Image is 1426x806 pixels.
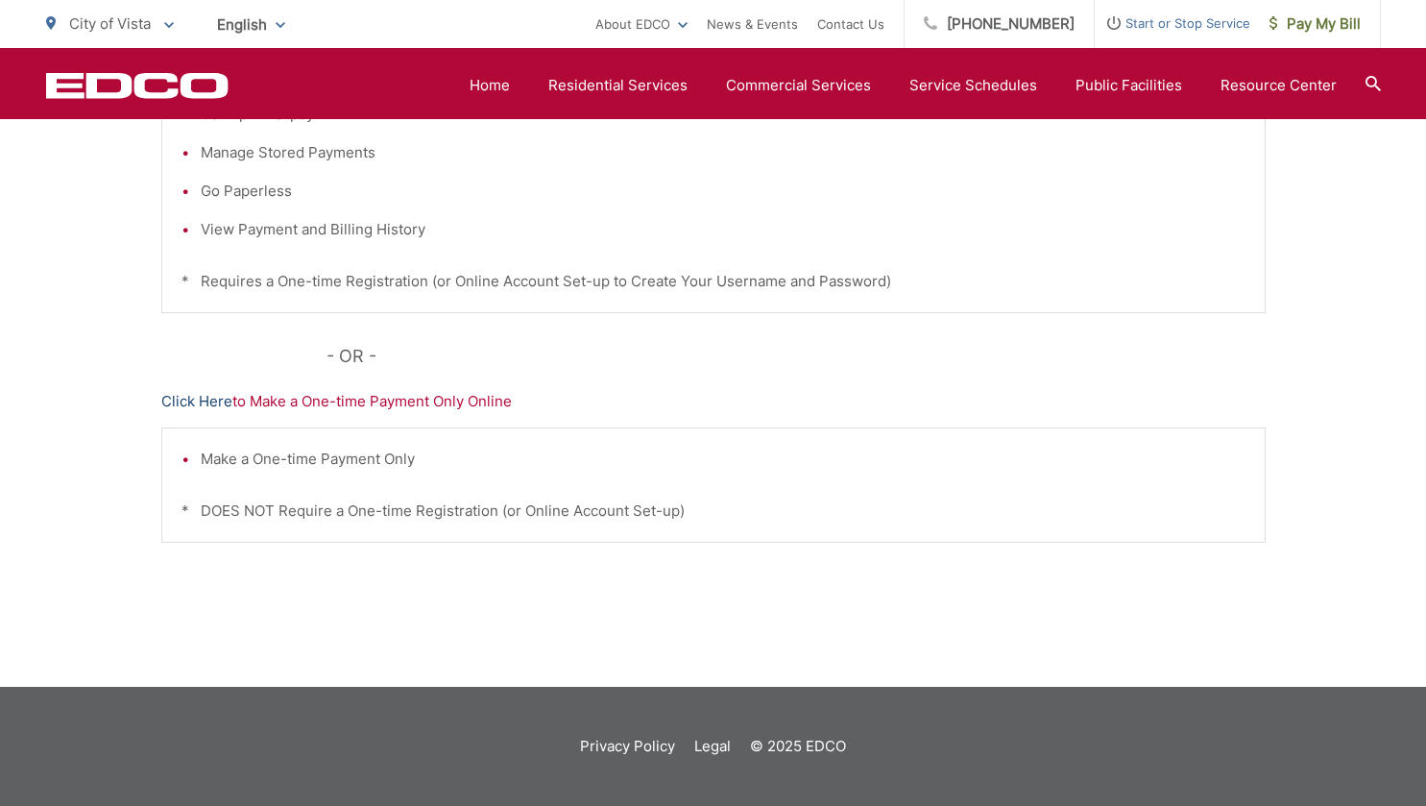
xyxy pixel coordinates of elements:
li: Manage Stored Payments [201,141,1245,164]
a: Home [470,74,510,97]
li: Make a One-time Payment Only [201,448,1245,471]
a: Resource Center [1221,74,1337,97]
p: * DOES NOT Require a One-time Registration (or Online Account Set-up) [181,500,1245,523]
span: English [203,8,300,41]
a: Public Facilities [1076,74,1182,97]
li: Go Paperless [201,180,1245,203]
p: * Requires a One-time Registration (or Online Account Set-up to Create Your Username and Password) [181,270,1245,293]
a: Residential Services [548,74,688,97]
a: Click Here [161,390,232,413]
span: Pay My Bill [1269,12,1361,36]
a: About EDCO [595,12,688,36]
p: - OR - [326,342,1266,371]
p: © 2025 EDCO [750,735,846,758]
p: to Make a One-time Payment Only Online [161,390,1266,413]
a: Service Schedules [909,74,1037,97]
a: Legal [694,735,731,758]
a: Contact Us [817,12,884,36]
li: View Payment and Billing History [201,218,1245,241]
a: EDCD logo. Return to the homepage. [46,72,229,99]
span: City of Vista [69,14,151,33]
a: News & Events [707,12,798,36]
a: Commercial Services [726,74,871,97]
a: Privacy Policy [580,735,675,758]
